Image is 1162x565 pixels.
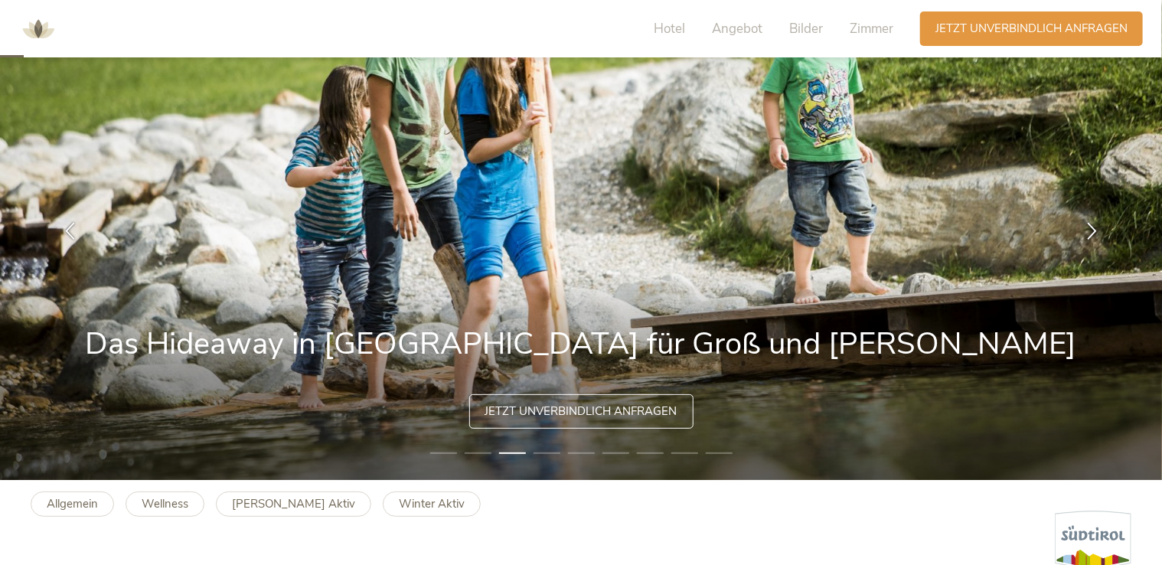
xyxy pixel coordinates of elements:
span: Hotel [654,20,685,38]
span: Zimmer [850,20,893,38]
b: Allgemein [47,496,98,511]
b: Winter Aktiv [399,496,465,511]
span: Bilder [789,20,823,38]
a: Wellness [126,492,204,517]
a: Allgemein [31,492,114,517]
a: AMONTI & LUNARIS Wellnessresort [15,23,61,34]
a: Winter Aktiv [383,492,481,517]
b: Wellness [142,496,188,511]
img: AMONTI & LUNARIS Wellnessresort [15,6,61,52]
span: Jetzt unverbindlich anfragen [485,403,677,420]
a: [PERSON_NAME] Aktiv [216,492,371,517]
span: Jetzt unverbindlich anfragen [935,21,1128,37]
span: Angebot [712,20,762,38]
b: [PERSON_NAME] Aktiv [232,496,355,511]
